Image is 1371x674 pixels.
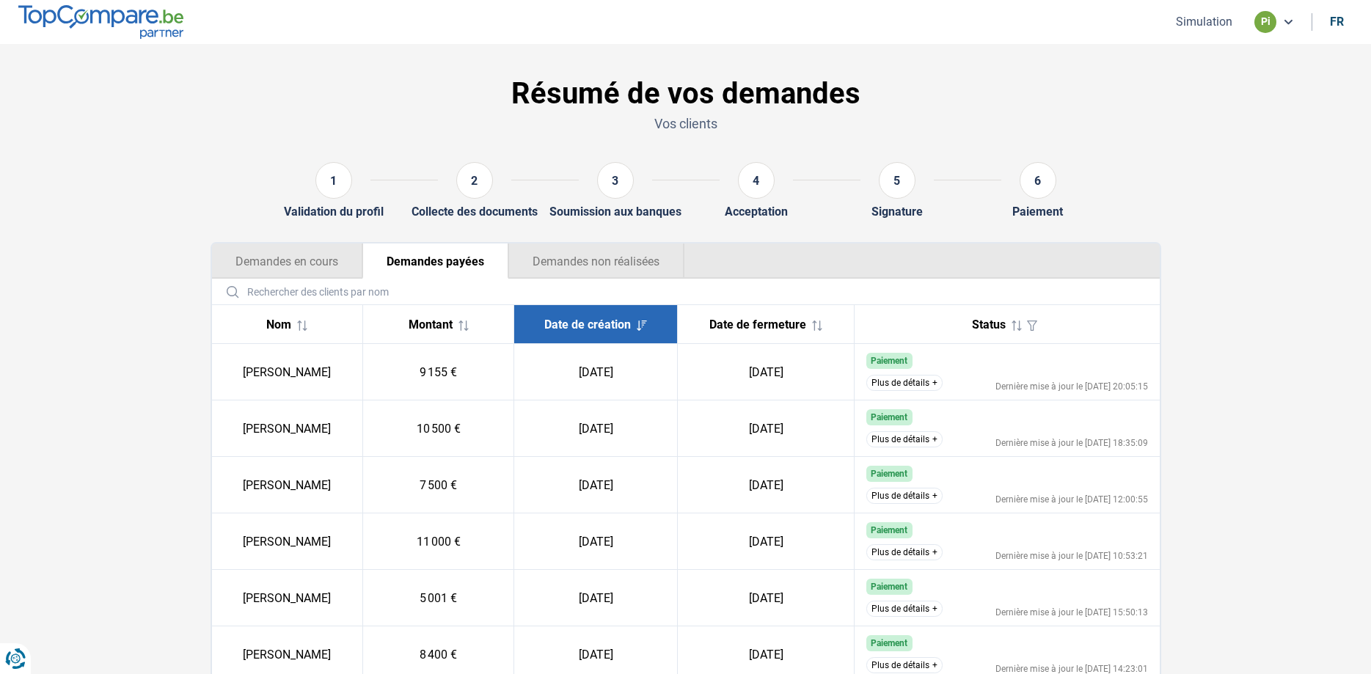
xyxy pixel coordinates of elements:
div: 4 [738,162,775,199]
button: Simulation [1171,14,1237,29]
td: 11 000 € [363,513,514,570]
td: [DATE] [514,570,678,626]
div: Dernière mise à jour le [DATE] 18:35:09 [995,439,1148,447]
span: Paiement [871,638,907,648]
div: Dernière mise à jour le [DATE] 15:50:13 [995,608,1148,617]
img: TopCompare.be [18,5,183,38]
span: Status [972,318,1006,331]
td: [DATE] [514,457,678,513]
span: Paiement [871,356,907,366]
td: [DATE] [678,513,855,570]
button: Plus de détails [866,375,943,391]
span: Nom [266,318,291,331]
td: [DATE] [514,400,678,457]
div: Collecte des documents [412,205,538,219]
button: Plus de détails [866,544,943,560]
td: [PERSON_NAME] [212,400,363,457]
td: 5 001 € [363,570,514,626]
div: Paiement [1012,205,1063,219]
td: 9 155 € [363,344,514,400]
td: [DATE] [514,513,678,570]
div: Signature [871,205,923,219]
div: 6 [1020,162,1056,199]
td: [DATE] [678,570,855,626]
td: [DATE] [678,400,855,457]
span: Paiement [871,525,907,535]
div: Soumission aux banques [549,205,681,219]
div: Dernière mise à jour le [DATE] 10:53:21 [995,552,1148,560]
span: Montant [409,318,453,331]
div: Dernière mise à jour le [DATE] 14:23:01 [995,664,1148,673]
td: [PERSON_NAME] [212,457,363,513]
td: [PERSON_NAME] [212,344,363,400]
td: [PERSON_NAME] [212,570,363,626]
td: [PERSON_NAME] [212,513,363,570]
div: Validation du profil [284,205,384,219]
button: Demandes payées [362,243,508,279]
span: Paiement [871,582,907,592]
div: Acceptation [725,205,788,219]
h1: Résumé de vos demandes [211,76,1161,111]
input: Rechercher des clients par nom [218,279,1154,304]
td: [DATE] [678,457,855,513]
span: Date de création [544,318,631,331]
p: Vos clients [211,114,1161,133]
button: Plus de détails [866,431,943,447]
div: Dernière mise à jour le [DATE] 12:00:55 [995,495,1148,504]
button: Plus de détails [866,657,943,673]
button: Plus de détails [866,601,943,617]
td: 10 500 € [363,400,514,457]
td: 7 500 € [363,457,514,513]
div: 3 [597,162,634,199]
div: 5 [879,162,915,199]
button: Plus de détails [866,488,943,504]
button: Demandes en cours [212,243,362,279]
td: [DATE] [514,344,678,400]
span: Paiement [871,412,907,422]
div: pi [1254,11,1276,33]
div: Dernière mise à jour le [DATE] 20:05:15 [995,382,1148,391]
div: 1 [315,162,352,199]
button: Demandes non réalisées [508,243,684,279]
div: 2 [456,162,493,199]
span: Paiement [871,469,907,479]
div: fr [1330,15,1344,29]
td: [DATE] [678,344,855,400]
span: Date de fermeture [709,318,806,331]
